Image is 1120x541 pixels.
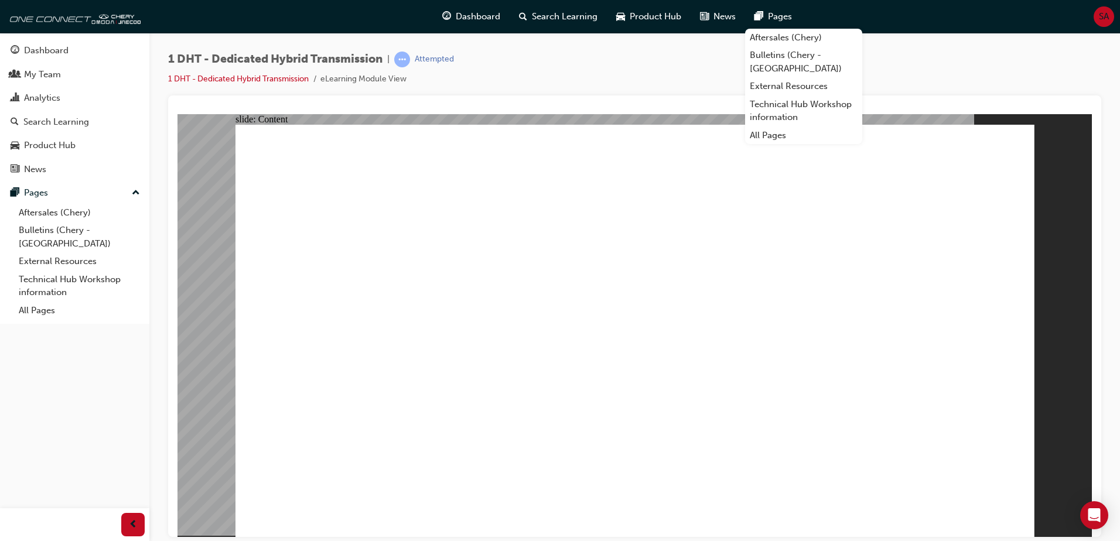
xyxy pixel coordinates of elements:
a: car-iconProduct Hub [607,5,691,29]
a: Technical Hub Workshop information [745,95,862,126]
img: oneconnect [6,5,141,28]
a: News [5,159,145,180]
li: eLearning Module View [320,73,407,86]
a: Dashboard [5,40,145,61]
div: Attempted [415,54,454,65]
span: people-icon [11,70,19,80]
a: news-iconNews [691,5,745,29]
a: Bulletins (Chery - [GEOGRAPHIC_DATA]) [14,221,145,252]
span: prev-icon [129,518,138,532]
span: learningRecordVerb_ATTEMPT-icon [394,52,410,67]
span: Pages [768,10,792,23]
a: pages-iconPages [745,5,801,29]
a: Product Hub [5,135,145,156]
a: Aftersales (Chery) [14,204,145,222]
a: Bulletins (Chery - [GEOGRAPHIC_DATA]) [745,46,862,77]
span: search-icon [11,117,19,128]
button: SA [1094,6,1114,27]
a: All Pages [14,302,145,320]
a: All Pages [745,126,862,145]
span: guage-icon [442,9,451,24]
a: 1 DHT - Dedicated Hybrid Transmission [168,74,309,84]
div: Pages [24,186,48,200]
span: News [713,10,736,23]
a: Search Learning [5,111,145,133]
span: news-icon [11,165,19,175]
div: Search Learning [23,115,89,129]
span: Product Hub [630,10,681,23]
span: SA [1099,10,1109,23]
div: News [24,163,46,176]
a: Technical Hub Workshop information [14,270,145,302]
span: | [387,53,390,66]
a: Aftersales (Chery) [745,29,862,47]
span: car-icon [11,141,19,151]
a: External Resources [745,77,862,95]
a: search-iconSearch Learning [510,5,607,29]
a: External Resources [14,252,145,270]
div: Analytics [24,91,60,105]
div: Dashboard [24,44,69,57]
button: Pages [5,182,145,204]
div: Product Hub [24,139,76,152]
span: 1 DHT - Dedicated Hybrid Transmission [168,53,383,66]
button: DashboardMy TeamAnalyticsSearch LearningProduct HubNews [5,37,145,182]
span: guage-icon [11,46,19,56]
span: up-icon [132,186,140,201]
a: Analytics [5,87,145,109]
span: search-icon [519,9,527,24]
a: My Team [5,64,145,85]
a: guage-iconDashboard [433,5,510,29]
span: car-icon [616,9,625,24]
span: Dashboard [456,10,500,23]
span: pages-icon [11,188,19,198]
span: chart-icon [11,93,19,104]
span: Search Learning [532,10,597,23]
span: pages-icon [754,9,763,24]
div: Open Intercom Messenger [1080,501,1108,529]
span: news-icon [700,9,709,24]
div: My Team [24,68,61,81]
